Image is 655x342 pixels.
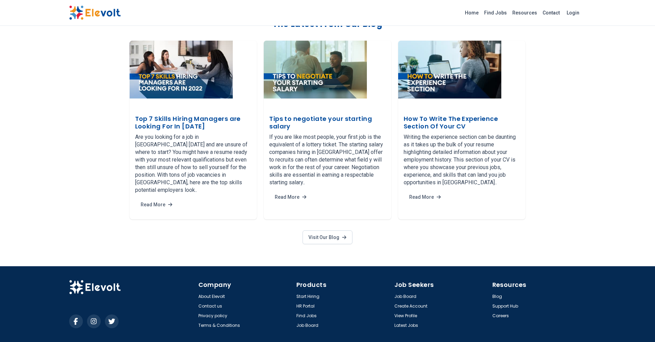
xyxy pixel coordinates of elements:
[404,190,446,204] button: Read More
[303,230,352,244] a: Visit Our Blog
[198,303,222,309] a: Contact us
[296,280,390,290] h4: Products
[130,41,257,219] a: Top 7 Skills Hiring Managers are Looking For In 2022Top 7 Skills Hiring Managers are Looking For ...
[398,41,501,99] img: How To Write The Experience Section Of Your CV
[394,303,427,309] a: Create Account
[269,133,386,186] p: If you are like most people, your first job is the equivalent of a lottery ticket. The starting s...
[69,280,121,294] img: Elevolt
[130,41,233,99] img: Top 7 Skills Hiring Managers are Looking For In 2022
[492,313,509,319] a: Careers
[135,115,252,131] h3: Top 7 Skills Hiring Managers are Looking For In [DATE]
[540,7,563,18] a: Contact
[269,190,312,204] button: Read More
[135,133,252,194] p: Are you looking for a job in [GEOGRAPHIC_DATA] [DATE] and are unsure of where to start? You might...
[462,7,481,18] a: Home
[563,6,583,20] a: Login
[394,323,418,328] a: Latest Jobs
[135,198,178,211] button: Read More
[492,303,518,309] a: Support Hub
[296,323,318,328] a: Job Board
[394,280,488,290] h4: Job Seekers
[269,115,386,131] h3: Tips to negotiate your starting salary
[621,309,655,342] iframe: Chat Widget
[198,313,227,319] a: Privacy policy
[510,7,540,18] a: Resources
[404,133,520,186] p: Writing the experience section can be daunting as it takes up the bulk of your resume highlightin...
[492,294,502,299] a: Blog
[404,115,520,131] h3: How To Write The Experience Section Of Your CV
[394,313,417,319] a: View Profile
[198,294,225,299] a: About Elevolt
[398,41,526,219] a: How To Write The Experience Section Of Your CVHow To Write The Experience Section Of Your CVWriti...
[394,294,416,299] a: Job Board
[492,280,586,290] h4: Resources
[264,41,367,99] img: Tips to negotiate your starting salary
[296,313,317,319] a: Find Jobs
[69,6,121,20] img: Elevolt
[264,41,391,219] a: Tips to negotiate your starting salaryTips to negotiate your starting salaryIf you are like most ...
[296,303,315,309] a: HR Portal
[198,323,240,328] a: Terms & Conditions
[481,7,510,18] a: Find Jobs
[198,280,292,290] h4: Company
[296,294,319,299] a: Start Hiring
